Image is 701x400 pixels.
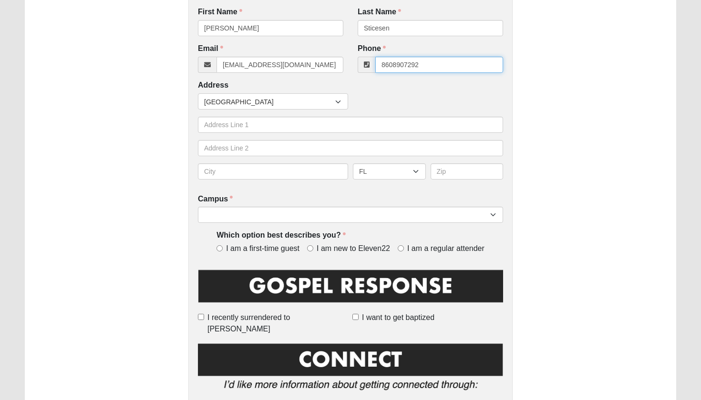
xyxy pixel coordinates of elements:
[198,7,242,18] label: First Name
[307,245,313,251] input: I am new to Eleven22
[198,194,233,205] label: Campus
[198,341,503,397] img: Connect.png
[317,243,390,254] span: I am new to Eleven22
[198,43,223,54] label: Email
[198,314,204,320] input: I recently surrendered to [PERSON_NAME]
[362,312,434,323] span: I want to get baptized
[358,7,401,18] label: Last Name
[198,140,503,156] input: Address Line 2
[398,245,404,251] input: I am a regular attender
[198,80,228,91] label: Address
[358,43,386,54] label: Phone
[216,230,345,241] label: Which option best describes you?
[352,314,359,320] input: I want to get baptized
[407,243,485,254] span: I am a regular attender
[226,243,299,254] span: I am a first-time guest
[198,163,348,180] input: City
[204,94,335,110] span: [GEOGRAPHIC_DATA]
[198,268,503,310] img: GospelResponseBLK.png
[198,117,503,133] input: Address Line 1
[216,245,223,251] input: I am a first-time guest
[207,312,349,335] span: I recently surrendered to [PERSON_NAME]
[431,163,504,180] input: Zip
